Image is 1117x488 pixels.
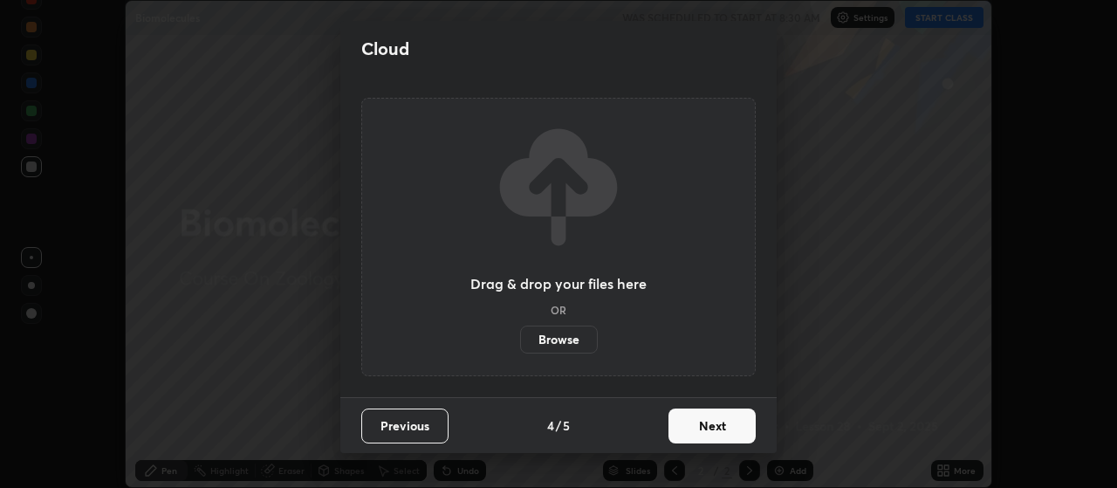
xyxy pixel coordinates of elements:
[547,416,554,435] h4: 4
[551,305,566,315] h5: OR
[668,409,756,443] button: Next
[361,409,449,443] button: Previous
[470,277,647,291] h3: Drag & drop your files here
[361,38,409,60] h2: Cloud
[563,416,570,435] h4: 5
[556,416,561,435] h4: /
